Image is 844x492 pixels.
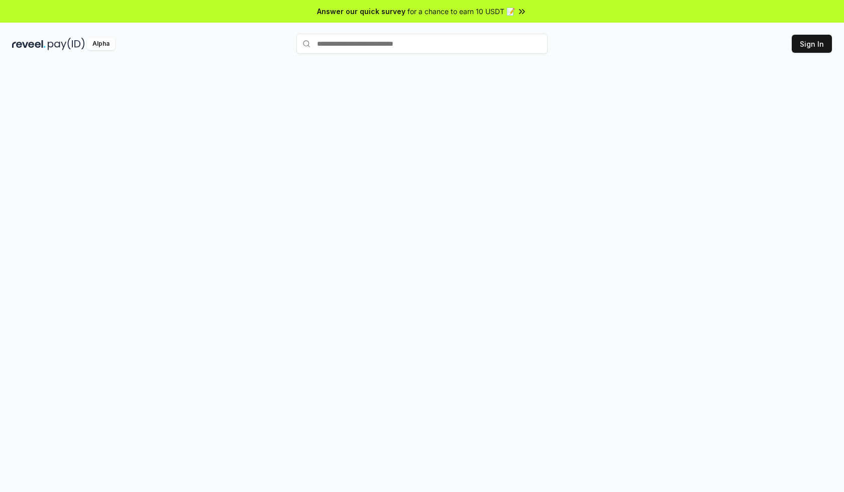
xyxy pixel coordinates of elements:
[12,38,46,50] img: reveel_dark
[87,38,115,50] div: Alpha
[317,6,405,17] span: Answer our quick survey
[792,35,832,53] button: Sign In
[407,6,515,17] span: for a chance to earn 10 USDT 📝
[48,38,85,50] img: pay_id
